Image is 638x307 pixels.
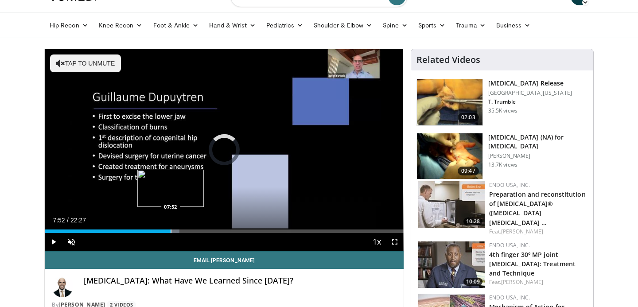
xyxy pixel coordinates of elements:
[67,217,69,224] span: /
[45,233,62,251] button: Play
[489,241,530,249] a: Endo USA, Inc.
[489,294,530,301] a: Endo USA, Inc.
[489,278,586,286] div: Feat.
[416,133,588,180] a: 09:47 [MEDICAL_DATA] (NA) for [MEDICAL_DATA] [PERSON_NAME] 13.7K views
[50,54,121,72] button: Tap to unmute
[53,217,65,224] span: 7:52
[148,16,204,34] a: Foot & Ankle
[488,98,572,105] p: T. Trumble
[45,251,404,269] a: Email [PERSON_NAME]
[261,16,308,34] a: Pediatrics
[137,170,204,207] img: image.jpeg
[463,218,482,225] span: 10:28
[489,250,576,277] a: 4th finger 30º MP joint [MEDICAL_DATA]: Treatment and Technique
[489,181,530,189] a: Endo USA, Inc.
[488,107,517,114] p: 35.5K views
[413,16,451,34] a: Sports
[93,16,148,34] a: Knee Recon
[204,16,261,34] a: Hand & Wrist
[418,241,485,288] a: 10:09
[491,16,536,34] a: Business
[488,152,588,159] p: [PERSON_NAME]
[308,16,377,34] a: Shoulder & Elbow
[501,228,543,235] a: [PERSON_NAME]
[84,276,397,286] h4: [MEDICAL_DATA]: What Have We Learned Since [DATE]?
[489,228,586,236] div: Feat.
[488,79,572,88] h3: [MEDICAL_DATA] Release
[45,229,404,233] div: Progress Bar
[417,79,482,125] img: 38790_0000_3.png.150x105_q85_crop-smart_upscale.jpg
[489,190,586,226] a: Preparation and reconstitution of [MEDICAL_DATA]® ([MEDICAL_DATA] [MEDICAL_DATA] …
[488,161,517,168] p: 13.7K views
[62,233,80,251] button: Unmute
[458,167,479,175] span: 09:47
[418,181,485,228] img: ab89541e-13d0-49f0-812b-38e61ef681fd.150x105_q85_crop-smart_upscale.jpg
[70,217,86,224] span: 22:27
[418,181,485,228] a: 10:28
[416,79,588,126] a: 02:03 [MEDICAL_DATA] Release [GEOGRAPHIC_DATA][US_STATE] T. Trumble 35.5K views
[45,49,404,251] video-js: Video Player
[458,113,479,122] span: 02:03
[416,54,480,65] h4: Related Videos
[451,16,491,34] a: Trauma
[386,233,404,251] button: Fullscreen
[417,133,482,179] img: atik_3.png.150x105_q85_crop-smart_upscale.jpg
[463,278,482,286] span: 10:09
[488,133,588,151] h3: [MEDICAL_DATA] (NA) for [MEDICAL_DATA]
[52,276,73,297] img: Avatar
[44,16,93,34] a: Hip Recon
[368,233,386,251] button: Playback Rate
[418,241,485,288] img: 8065f212-d011-4f4d-b273-cea272d03683.150x105_q85_crop-smart_upscale.jpg
[488,89,572,97] p: [GEOGRAPHIC_DATA][US_STATE]
[501,278,543,286] a: [PERSON_NAME]
[377,16,412,34] a: Spine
